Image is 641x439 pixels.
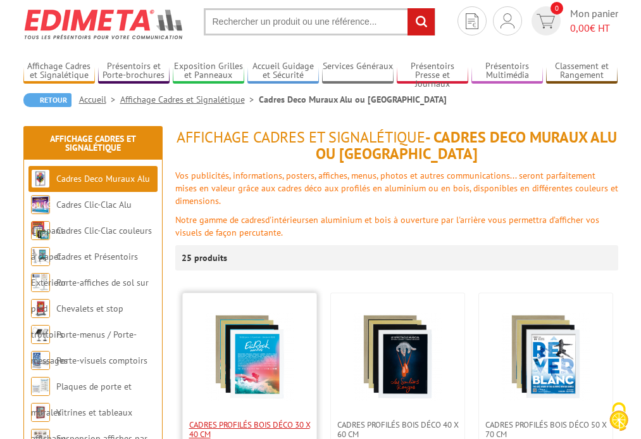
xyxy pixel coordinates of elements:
button: Cookies (fenêtre modale) [597,396,641,439]
img: Cadres Profilés Bois Déco 30 x 40 cm [205,312,294,401]
img: Cadres Profilés Bois Déco 50 x 70 cm [501,312,590,401]
img: devis rapide [466,13,478,29]
a: Affichage Cadres et Signalétique [120,94,259,105]
a: devis rapide 0 Mon panier 0,00€ HT [528,6,618,35]
a: Accueil [79,94,120,105]
img: Plaques de porte et murales [31,377,50,396]
a: Cadres et Présentoirs Extérieur [31,251,138,288]
span: € HT [570,21,618,35]
a: Exposition Grilles et Panneaux [173,61,244,82]
h1: - Cadres Deco Muraux Alu ou [GEOGRAPHIC_DATA] [175,129,618,163]
a: Cadres Clic-Clac Alu Clippant [31,199,132,236]
a: Affichage Cadres et Signalétique [50,133,136,153]
a: Plaques de porte et murales [31,381,132,418]
font: Notre gamme de cadres [175,214,265,226]
a: Affichage Cadres et Signalétique [23,61,95,82]
font: en aluminium et bois à ouverture par l'arrière vous permettra d’afficher vos visuels de façon per... [175,214,599,238]
a: Services Généraux [322,61,394,82]
img: Edimeta [23,1,185,48]
a: Présentoirs Multimédia [471,61,543,82]
img: Cadres Deco Muraux Alu ou Bois [31,169,50,188]
img: Cookies (fenêtre modale) [603,401,635,433]
img: Cadres Profilés Bois Déco 40 x 60 cm [353,312,442,401]
span: Mon panier [570,6,618,35]
input: Rechercher un produit ou une référence... [204,8,435,35]
font: d'intérieurs [265,214,309,226]
input: rechercher [408,8,435,35]
span: 0,00 [570,22,590,34]
a: Chevalets et stop trottoirs [31,303,123,340]
a: Classement et Rangement [546,61,618,82]
img: devis rapide [501,13,514,29]
a: Retour [23,93,72,107]
a: Cadres Profilés Bois Déco 50 x 70 cm [479,420,613,439]
span: Cadres Profilés Bois Déco 30 x 40 cm [189,420,310,439]
li: Cadres Deco Muraux Alu ou [GEOGRAPHIC_DATA] [259,93,447,106]
a: Cadres Profilés Bois Déco 30 x 40 cm [183,420,316,439]
span: Affichage Cadres et Signalétique [177,127,425,147]
p: 25 produits [182,245,229,270]
a: Cadres Profilés Bois Déco 40 x 60 cm [331,420,464,439]
a: Porte-visuels comptoirs [56,355,147,366]
a: Présentoirs Presse et Journaux [397,61,468,82]
a: Porte-affiches de sol sur pied [31,277,149,314]
img: devis rapide [537,14,555,29]
font: Vos publicités, informations, posters, affiches, menus, photos et autres communications... seront... [175,170,618,207]
a: Accueil Guidage et Sécurité [247,61,319,82]
span: Cadres Profilés Bois Déco 50 x 70 cm [485,420,606,439]
a: Cadres Deco Muraux Alu ou [GEOGRAPHIC_DATA] [31,173,150,210]
span: 0 [551,2,563,15]
a: Porte-menus / Porte-messages [31,329,137,366]
a: Présentoirs et Porte-brochures [98,61,170,82]
span: Cadres Profilés Bois Déco 40 x 60 cm [337,420,458,439]
a: Cadres Clic-Clac couleurs à clapet [31,225,152,262]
